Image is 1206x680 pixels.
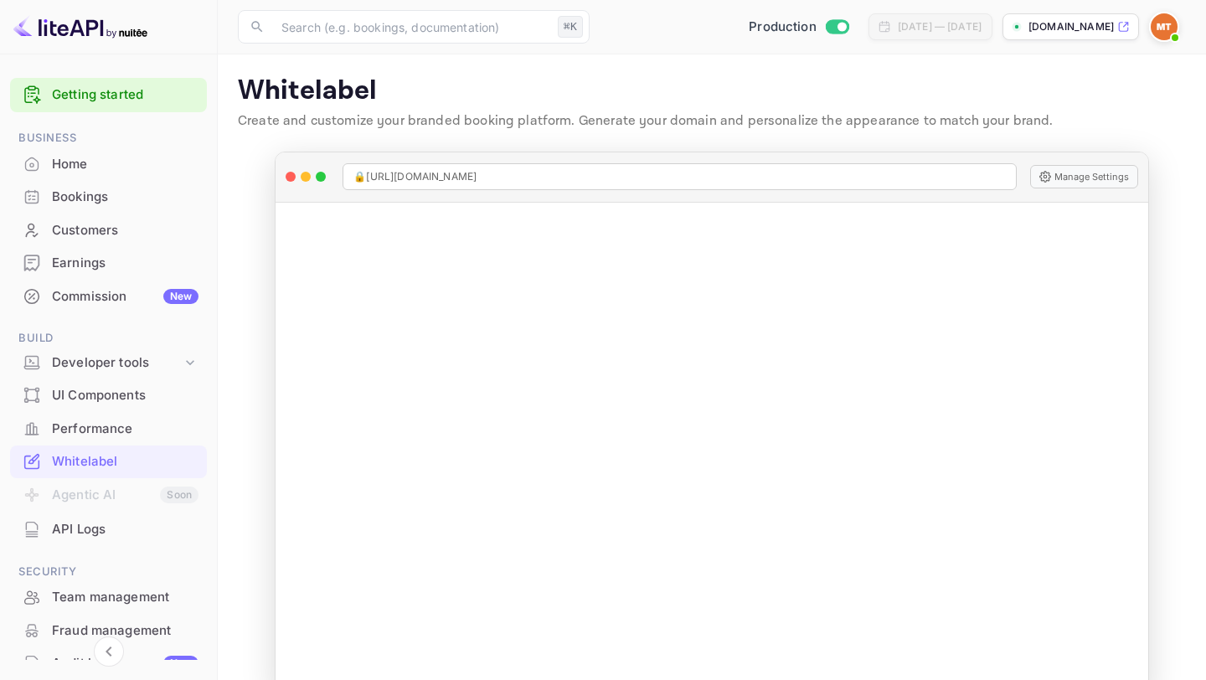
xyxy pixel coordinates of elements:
img: Minerave Travel [1151,13,1178,40]
span: Build [10,329,207,348]
p: Create and customize your branded booking platform. Generate your domain and personalize the appe... [238,111,1186,131]
div: UI Components [10,379,207,412]
span: Production [749,18,817,37]
div: UI Components [52,386,198,405]
div: [DATE] — [DATE] [898,19,982,34]
div: Customers [52,221,198,240]
a: Audit logsNew [10,647,207,678]
div: Home [10,148,207,181]
a: UI Components [10,379,207,410]
span: Business [10,129,207,147]
div: Customers [10,214,207,247]
span: 🔒 [URL][DOMAIN_NAME] [353,169,477,184]
div: API Logs [10,513,207,546]
div: Whitelabel [52,452,198,471]
div: Fraud management [52,621,198,641]
a: Customers [10,214,207,245]
div: ⌘K [558,16,583,38]
a: Fraud management [10,615,207,646]
div: Home [52,155,198,174]
a: Bookings [10,181,207,212]
p: [DOMAIN_NAME] [1028,19,1114,34]
p: Whitelabel [238,75,1186,108]
div: Bookings [52,188,198,207]
a: Getting started [52,85,198,105]
a: Home [10,148,207,179]
button: Collapse navigation [94,636,124,667]
div: API Logs [52,520,198,539]
div: Bookings [10,181,207,214]
div: Commission [52,287,198,307]
a: Whitelabel [10,446,207,477]
button: Manage Settings [1030,165,1138,188]
input: Search (e.g. bookings, documentation) [271,10,551,44]
a: API Logs [10,513,207,544]
div: Getting started [10,78,207,112]
div: New [163,656,198,671]
a: Performance [10,413,207,444]
div: Performance [10,413,207,446]
div: Team management [10,581,207,614]
div: CommissionNew [10,281,207,313]
div: Earnings [10,247,207,280]
a: Team management [10,581,207,612]
img: LiteAPI logo [13,13,147,40]
div: Developer tools [10,348,207,378]
div: Earnings [52,254,198,273]
span: Security [10,563,207,581]
a: CommissionNew [10,281,207,312]
div: Developer tools [52,353,182,373]
div: Audit logs [52,654,198,673]
a: Earnings [10,247,207,278]
div: Performance [52,420,198,439]
div: Fraud management [10,615,207,647]
div: Team management [52,588,198,607]
div: New [163,289,198,304]
div: Whitelabel [10,446,207,478]
div: Switch to Sandbox mode [742,18,855,37]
